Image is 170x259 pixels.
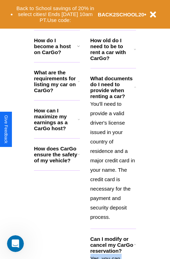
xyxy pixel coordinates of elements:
h3: How old do I need to be to rent a car with CarGo? [90,37,134,61]
iframe: Intercom live chat [7,235,24,252]
h3: How do I become a host on CarGo? [34,37,77,55]
div: Give Feedback [4,115,8,143]
p: You'll need to provide a valid driver's license issued in your country of residence and a major c... [90,99,136,222]
h3: How does CarGo ensure the safety of my vehicle? [34,146,78,163]
button: Back to School savings of 20% in select cities! Ends [DATE] 10am PT.Use code: [13,3,98,25]
h3: How can I maximize my earnings as a CarGo host? [34,108,78,131]
h3: What are the requirements for listing my car on CarGo? [34,69,78,93]
h3: What documents do I need to provide when renting a car? [90,75,135,99]
h3: Can I modify or cancel my CarGo reservation? [90,236,134,254]
b: BACK2SCHOOL20 [98,12,144,17]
